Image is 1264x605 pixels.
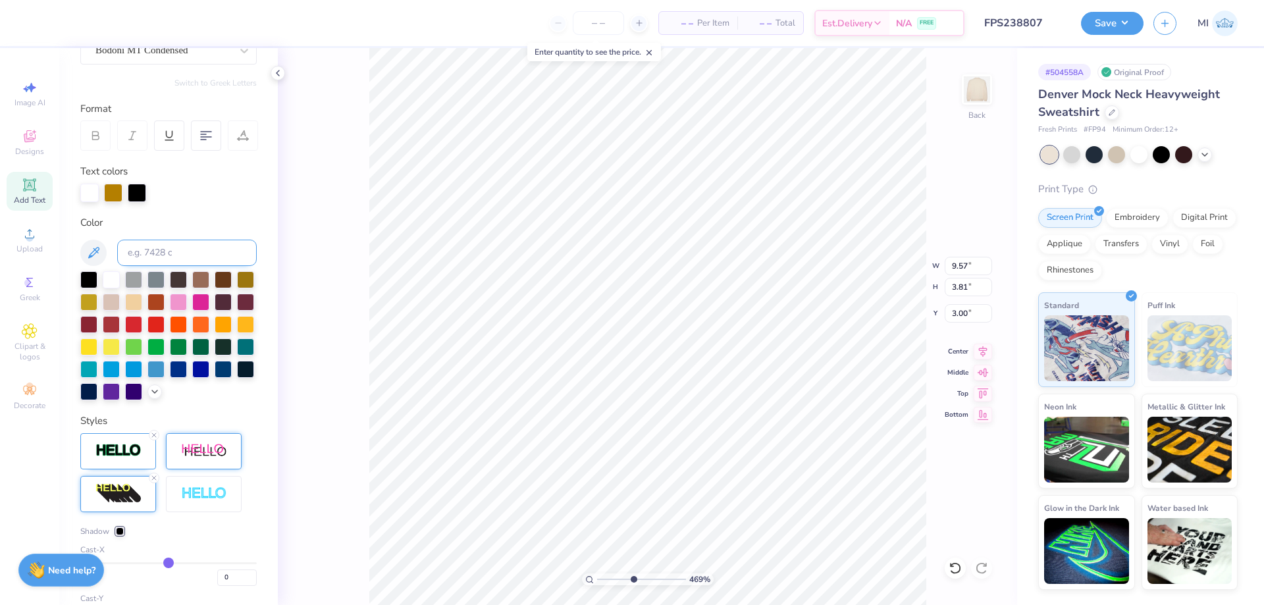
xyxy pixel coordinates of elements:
div: Color [80,215,257,230]
span: 469 % [689,573,710,585]
input: e.g. 7428 c [117,240,257,266]
img: 3d Illusion [95,483,142,504]
span: Neon Ink [1044,400,1076,413]
div: Transfers [1095,234,1147,254]
span: Cast-X [80,544,105,556]
img: Neon Ink [1044,417,1129,483]
div: Screen Print [1038,208,1102,228]
div: Print Type [1038,182,1238,197]
span: Clipart & logos [7,341,53,362]
div: Rhinestones [1038,261,1102,280]
span: Designs [15,146,44,157]
span: Middle [945,368,968,377]
span: Center [945,347,968,356]
div: Enter quantity to see the price. [527,43,661,61]
span: Greek [20,292,40,303]
span: Cast-Y [80,592,103,604]
img: Mark Isaac [1212,11,1238,36]
span: Metallic & Glitter Ink [1147,400,1225,413]
input: Untitled Design [974,10,1071,36]
span: Decorate [14,400,45,411]
img: Puff Ink [1147,315,1232,381]
span: Shadow [80,525,109,537]
span: Glow in the Dark Ink [1044,501,1119,515]
span: Standard [1044,298,1079,312]
img: Stroke [95,443,142,458]
span: Water based Ink [1147,501,1208,515]
span: FREE [920,18,934,28]
div: Original Proof [1097,64,1171,80]
strong: Need help? [48,564,95,577]
span: Denver Mock Neck Heavyweight Sweatshirt [1038,86,1220,120]
div: Foil [1192,234,1223,254]
div: Format [80,101,258,117]
span: Image AI [14,97,45,108]
span: Fresh Prints [1038,124,1077,136]
div: Embroidery [1106,208,1169,228]
img: Water based Ink [1147,518,1232,584]
button: Switch to Greek Letters [174,78,257,88]
label: Text colors [80,164,128,179]
span: Add Text [14,195,45,205]
button: Save [1081,12,1144,35]
span: MI [1198,16,1209,31]
span: Est. Delivery [822,16,872,30]
span: N/A [896,16,912,30]
div: Applique [1038,234,1091,254]
span: # FP94 [1084,124,1106,136]
div: Vinyl [1151,234,1188,254]
div: Back [968,109,986,121]
span: Bottom [945,410,968,419]
span: – – [667,16,693,30]
img: Shadow [181,443,227,460]
img: Back [964,76,990,103]
img: Glow in the Dark Ink [1044,518,1129,584]
span: Top [945,389,968,398]
div: Digital Print [1172,208,1236,228]
img: Standard [1044,315,1129,381]
input: – – [573,11,624,35]
a: MI [1198,11,1238,36]
span: Per Item [697,16,729,30]
span: Minimum Order: 12 + [1113,124,1178,136]
span: Puff Ink [1147,298,1175,312]
span: Total [776,16,795,30]
img: Negative Space [181,487,227,502]
span: – – [745,16,772,30]
div: # 504558A [1038,64,1091,80]
span: Upload [16,244,43,254]
div: Styles [80,413,257,429]
img: Metallic & Glitter Ink [1147,417,1232,483]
